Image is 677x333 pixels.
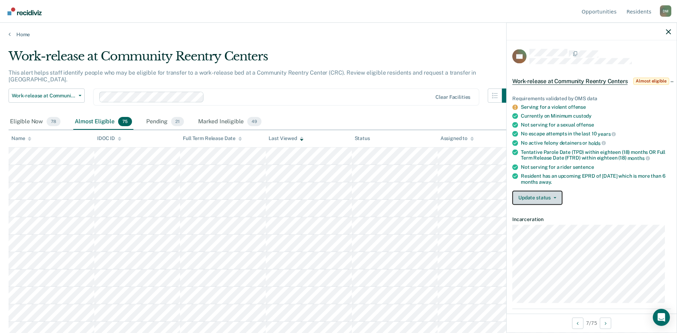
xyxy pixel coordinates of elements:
[521,131,671,137] div: No escape attempts in the last 10
[598,131,616,137] span: years
[521,104,671,110] div: Serving for a violent offense
[573,113,592,119] span: custody
[9,49,516,69] div: Work-release at Community Reentry Centers
[197,114,263,130] div: Marked Ineligible
[521,113,671,119] div: Currently on Minimum
[653,309,670,326] div: Open Intercom Messenger
[572,317,583,329] button: Previous Opportunity
[507,313,677,332] div: 7 / 75
[435,94,470,100] div: Clear facilities
[171,117,184,126] span: 21
[600,317,611,329] button: Next Opportunity
[9,69,476,83] p: This alert helps staff identify people who may be eligible for transfer to a work-release bed at ...
[73,114,133,130] div: Almost Eligible
[12,93,76,99] span: Work-release at Community Reentry Centers
[183,135,242,141] div: Full Term Release Date
[507,70,677,92] div: Work-release at Community Reentry CentersAlmost eligible
[521,149,671,161] div: Tentative Parole Date (TPD) within eighteen (18) months OR Full Term Release Date (FTRD) within e...
[9,114,62,130] div: Eligible Now
[628,155,650,161] span: months
[11,135,31,141] div: Name
[660,5,671,17] div: D M
[512,77,628,85] span: Work-release at Community Reentry Centers
[440,135,474,141] div: Assigned to
[633,77,669,85] span: Almost eligible
[521,122,671,128] div: Not serving for a sexual
[539,179,552,184] span: away.
[512,216,671,222] dt: Incarceration
[47,117,60,126] span: 78
[521,140,671,146] div: No active felony detainers or
[9,31,668,38] a: Home
[247,117,261,126] span: 49
[573,164,594,170] span: sentence
[660,5,671,17] button: Profile dropdown button
[269,135,303,141] div: Last Viewed
[97,135,121,141] div: IDOC ID
[118,117,132,126] span: 75
[7,7,42,15] img: Recidiviz
[512,190,562,205] button: Update status
[145,114,185,130] div: Pending
[355,135,370,141] div: Status
[588,140,606,146] span: holds
[521,173,671,185] div: Resident has an upcoming EPRD of [DATE] which is more than 6 months
[521,164,671,170] div: Not serving for a rider
[576,122,594,128] span: offense
[512,95,671,101] div: Requirements validated by OMS data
